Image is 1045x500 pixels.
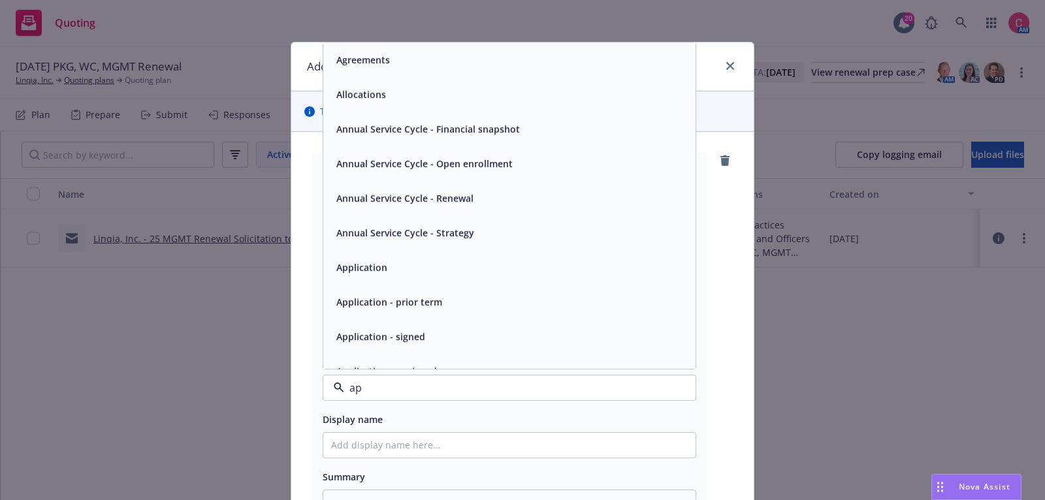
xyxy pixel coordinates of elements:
button: Annual Service Cycle - Renewal [336,191,474,205]
span: Display name [323,413,383,426]
span: Summary [323,471,365,483]
button: Agreements [336,53,390,67]
button: Application - unsigned [336,364,437,378]
span: Nova Assist [959,481,1010,492]
input: Add display name here... [323,433,696,458]
button: Application [336,260,387,274]
a: remove [717,153,733,168]
span: The uploaded files will be associated with [320,104,662,118]
button: Annual Service Cycle - Open enrollment [336,157,513,170]
a: close [722,58,738,74]
button: Application - prior term [336,295,442,309]
button: Annual Service Cycle - Strategy [336,226,474,240]
h1: Add files [307,58,351,75]
button: Annual Service Cycle - Financial snapshot [336,122,520,136]
button: Application - signed [336,330,425,343]
button: Allocations [336,87,386,101]
button: Nova Assist [931,474,1021,500]
input: Filter by keyword [344,380,669,396]
div: Drag to move [932,475,948,499]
